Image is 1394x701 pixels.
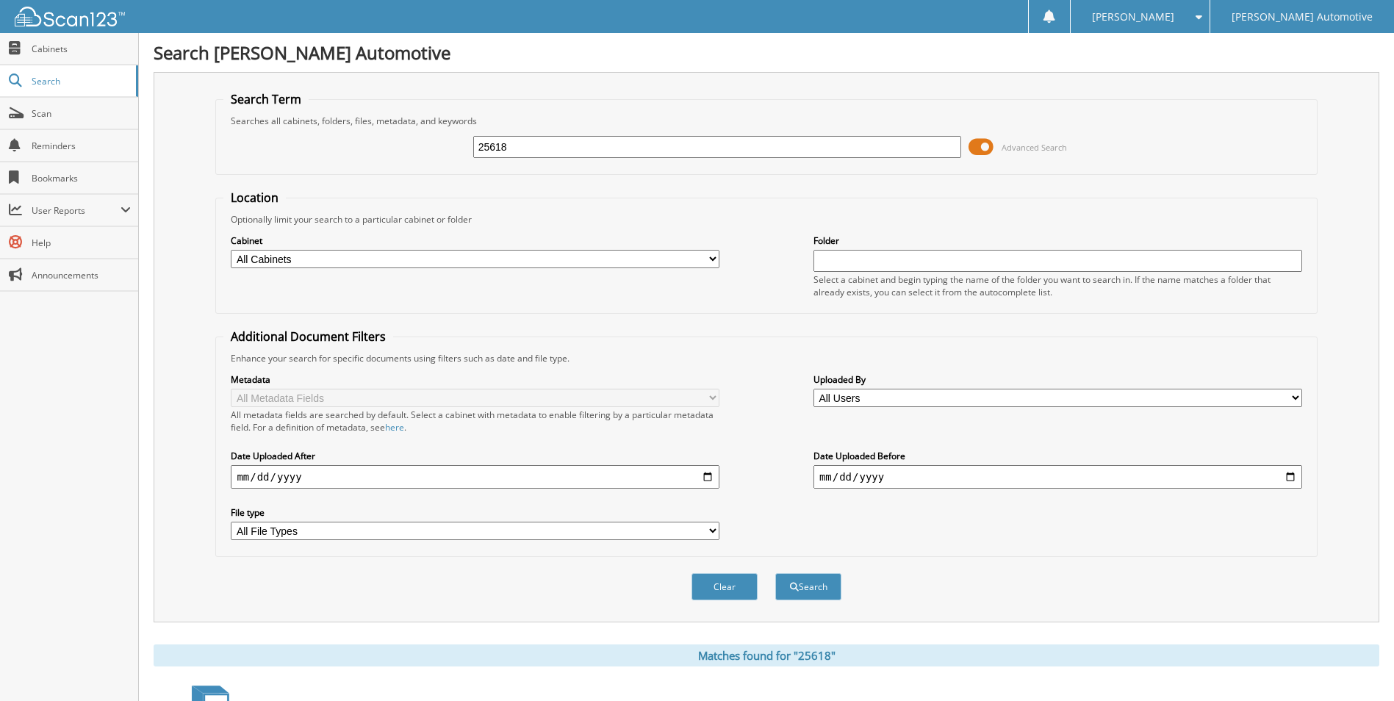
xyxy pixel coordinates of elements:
div: Optionally limit your search to a particular cabinet or folder [223,213,1309,226]
span: User Reports [32,204,121,217]
input: end [813,465,1302,489]
label: Date Uploaded Before [813,450,1302,462]
span: Help [32,237,131,249]
div: Enhance your search for specific documents using filters such as date and file type. [223,352,1309,364]
span: Scan [32,107,131,120]
legend: Search Term [223,91,309,107]
iframe: Chat Widget [1321,630,1394,701]
label: Date Uploaded After [231,450,719,462]
img: scan123-logo-white.svg [15,7,125,26]
span: Search [32,75,129,87]
span: [PERSON_NAME] [1092,12,1174,21]
label: Metadata [231,373,719,386]
span: [PERSON_NAME] Automotive [1232,12,1373,21]
span: Advanced Search [1002,142,1067,153]
legend: Location [223,190,286,206]
div: Matches found for "25618" [154,644,1379,666]
button: Search [775,573,841,600]
span: Announcements [32,269,131,281]
h1: Search [PERSON_NAME] Automotive [154,40,1379,65]
label: File type [231,506,719,519]
span: Cabinets [32,43,131,55]
label: Folder [813,234,1302,247]
div: Select a cabinet and begin typing the name of the folder you want to search in. If the name match... [813,273,1302,298]
span: Reminders [32,140,131,152]
div: Searches all cabinets, folders, files, metadata, and keywords [223,115,1309,127]
div: All metadata fields are searched by default. Select a cabinet with metadata to enable filtering b... [231,409,719,434]
label: Uploaded By [813,373,1302,386]
legend: Additional Document Filters [223,328,393,345]
label: Cabinet [231,234,719,247]
a: here [385,421,404,434]
span: Bookmarks [32,172,131,184]
button: Clear [691,573,758,600]
input: start [231,465,719,489]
